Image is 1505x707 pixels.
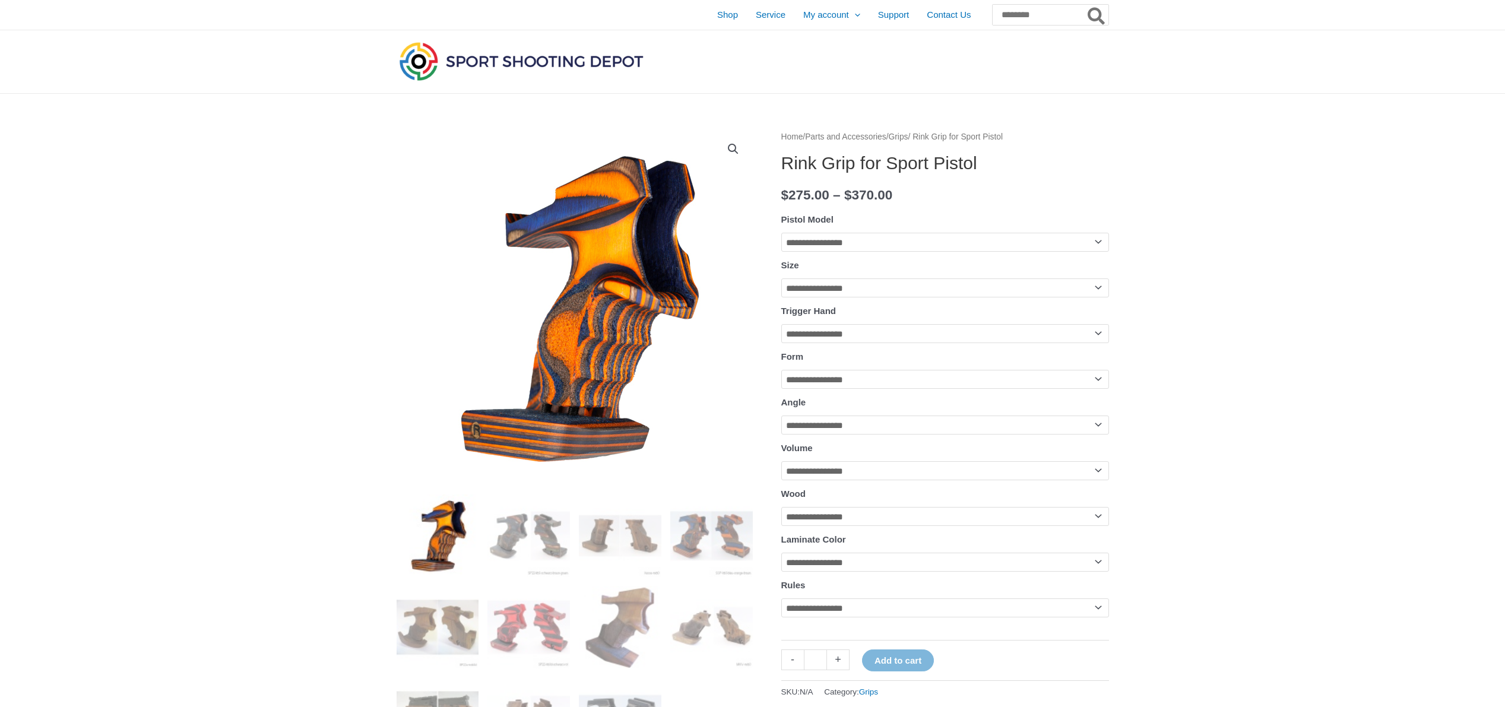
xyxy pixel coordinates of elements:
img: Rink Grip for Sport Pistol - Image 7 [579,586,661,668]
a: - [781,649,804,670]
a: + [827,649,850,670]
img: Sport Shooting Depot [397,39,646,83]
img: Rink Grip for Sport Pistol - Image 2 [487,494,570,577]
img: Rink Sport Pistol Grip [670,586,753,668]
span: $ [844,188,852,202]
bdi: 275.00 [781,188,829,202]
a: Parts and Accessories [805,132,886,141]
span: – [833,188,841,202]
label: Laminate Color [781,534,846,544]
span: SKU: [781,684,813,699]
img: Rink Grip for Sport Pistol [397,129,753,486]
h1: Rink Grip for Sport Pistol [781,153,1109,174]
span: N/A [800,687,813,696]
img: Rink Grip for Sport Pistol - Image 5 [397,586,479,668]
span: $ [781,188,789,202]
a: Grips [859,687,878,696]
a: Grips [889,132,908,141]
img: Rink Grip for Sport Pistol - Image 6 [487,586,570,668]
nav: Breadcrumb [781,129,1109,145]
label: Wood [781,489,806,499]
img: Rink Grip for Sport Pistol - Image 3 [579,494,661,577]
img: Rink Grip for Sport Pistol - Image 4 [670,494,753,577]
a: Home [781,132,803,141]
label: Form [781,351,804,362]
bdi: 370.00 [844,188,892,202]
span: Category: [824,684,878,699]
label: Rules [781,580,806,590]
label: Trigger Hand [781,306,837,316]
label: Angle [781,397,806,407]
button: Search [1085,5,1108,25]
a: View full-screen image gallery [723,138,744,160]
input: Product quantity [804,649,827,670]
button: Add to cart [862,649,934,671]
label: Pistol Model [781,214,834,224]
label: Size [781,260,799,270]
img: Rink Grip for Sport Pistol [397,494,479,577]
label: Volume [781,443,813,453]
